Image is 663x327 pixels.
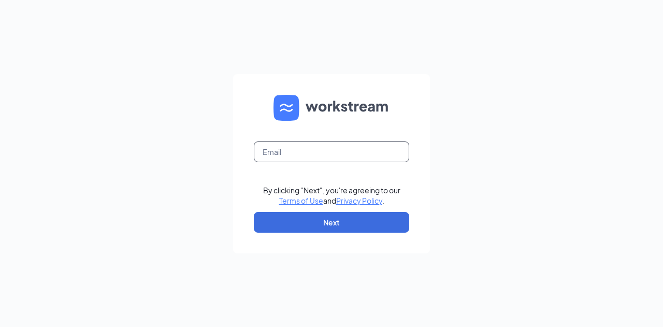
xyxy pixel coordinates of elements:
[336,196,382,205] a: Privacy Policy
[263,185,400,206] div: By clicking "Next", you're agreeing to our and .
[273,95,390,121] img: WS logo and Workstream text
[279,196,323,205] a: Terms of Use
[254,141,409,162] input: Email
[254,212,409,233] button: Next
